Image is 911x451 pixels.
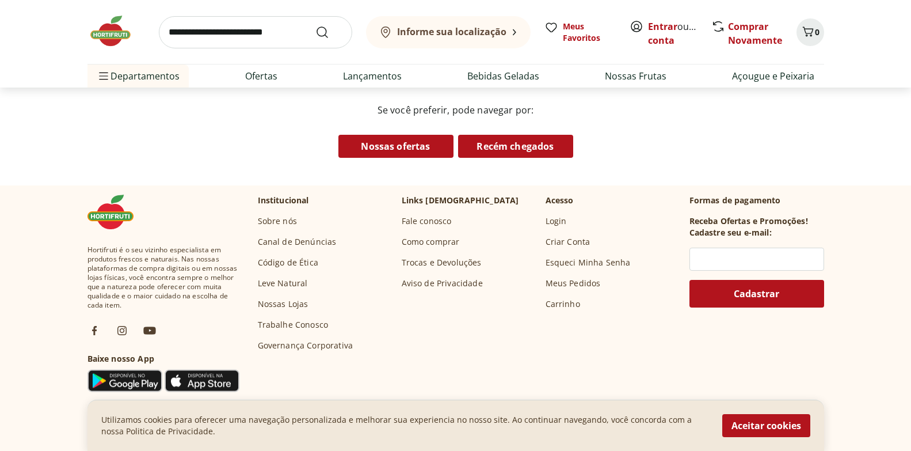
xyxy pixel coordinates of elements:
a: Ofertas [245,69,277,83]
a: Trabalhe Conosco [258,319,329,331]
a: Como comprar [402,236,460,248]
button: Carrinho [796,18,824,46]
a: Fale conosco [402,215,452,227]
a: Aviso de Privacidade [402,278,483,289]
a: Leve Natural [258,278,308,289]
a: Governança Corporativa [258,340,353,351]
img: ig [115,324,129,338]
a: Criar Conta [546,236,590,248]
button: Submit Search [315,25,343,39]
h3: Receba Ofertas e Promoções! [689,215,808,227]
a: Trocas e Devoluções [402,257,482,268]
span: Hortifruti é o seu vizinho especialista em produtos frescos e naturais. Nas nossas plataformas de... [87,245,239,310]
p: Links [DEMOGRAPHIC_DATA] [402,195,519,206]
a: Meus Pedidos [546,278,601,289]
img: fb [87,324,101,338]
img: Hortifruti [87,195,145,229]
a: Nossas Frutas [605,69,666,83]
img: App Store Icon [165,369,239,392]
a: Login [546,215,567,227]
p: Formas de pagamento [689,195,824,206]
a: Recém chegados [458,135,573,158]
span: 0 [815,26,819,37]
a: Entrar [648,20,677,33]
span: Meus Favoritos [563,21,616,44]
button: Aceitar cookies [722,414,810,437]
span: Departamentos [97,62,180,90]
img: Hortifruti [87,14,145,48]
a: Sobre nós [258,215,297,227]
a: Nossas Lojas [258,298,308,310]
a: Código de Ética [258,257,318,268]
h3: Baixe nosso App [87,353,239,365]
a: Bebidas Geladas [467,69,539,83]
a: Canal de Denúncias [258,236,337,248]
span: ou [648,20,699,47]
button: Informe sua localização [366,16,531,48]
h3: Cadastre seu e-mail: [689,227,772,238]
a: Carrinho [546,298,580,310]
img: Google Play Icon [87,369,162,392]
p: Se você preferir, pode navegar por: [291,104,620,116]
button: Cadastrar [689,280,824,308]
a: Comprar Novamente [728,20,782,47]
span: Cadastrar [734,289,779,298]
button: Menu [97,62,110,90]
a: Açougue e Peixaria [732,69,814,83]
b: Informe sua localização [397,25,506,38]
p: Acesso [546,195,574,206]
img: ytb [143,324,157,338]
p: Institucional [258,195,309,206]
a: Nossas ofertas [338,135,453,158]
p: Utilizamos cookies para oferecer uma navegação personalizada e melhorar sua experiencia no nosso ... [101,414,708,437]
a: Criar conta [648,20,711,47]
a: Lançamentos [343,69,402,83]
input: search [159,16,352,48]
a: Meus Favoritos [544,21,616,44]
a: Esqueci Minha Senha [546,257,631,268]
